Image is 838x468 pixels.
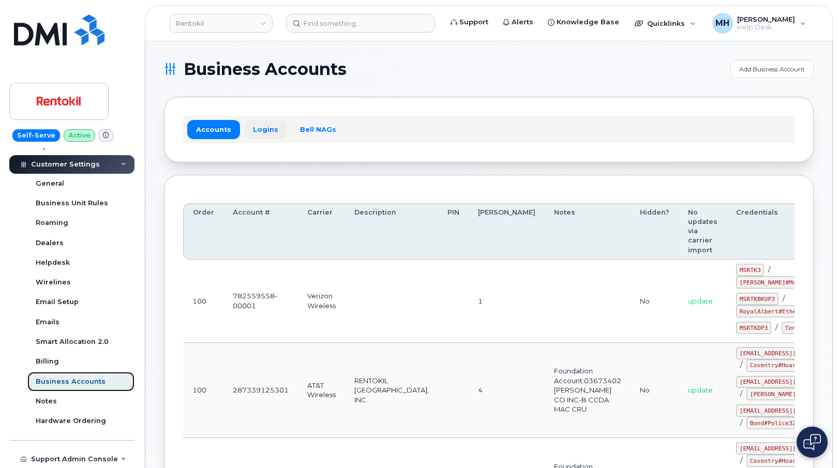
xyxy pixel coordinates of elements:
th: No updates via carrier import [679,203,727,260]
span: update [688,386,713,394]
th: [PERSON_NAME] [469,203,545,260]
th: Notes [545,203,631,260]
th: Description [345,203,438,260]
th: PIN [438,203,469,260]
td: RENTOKIL [GEOGRAPHIC_DATA], INC. [345,343,438,439]
code: Coventry#Hoard327 [746,359,814,372]
span: / [775,323,777,331]
td: 100 [183,260,223,343]
code: Bond#Police327 [746,417,803,429]
td: Verizon Wireless [298,260,345,343]
td: 782559558-00001 [223,260,298,343]
a: Accounts [187,120,240,139]
code: RoyalAlbert#Ethel822 [736,305,814,318]
code: Tengu@Dua2023 [782,322,834,334]
td: 287339125301 [223,343,298,439]
span: Business Accounts [184,62,347,77]
span: / [768,265,770,274]
th: Hidden? [631,203,679,260]
td: 4 [469,343,545,439]
span: / [740,418,742,427]
th: Carrier [298,203,345,260]
td: 1 [469,260,545,343]
span: / [740,360,742,369]
td: 100 [183,343,223,439]
code: MSRTK3 [736,264,764,276]
td: AT&T Wireless [298,343,345,439]
span: update [688,297,713,305]
code: MSRTKDP3 [736,322,771,334]
td: No [631,343,679,439]
img: Open chat [803,434,821,450]
code: Coventry#Hoard327 [746,455,814,467]
span: / [740,389,742,398]
a: Logins [244,120,287,139]
code: [PERSON_NAME]#Madras1639 [736,276,828,289]
th: Account # [223,203,298,260]
a: Bell NAGs [291,120,345,139]
code: [PERSON_NAME]#Turkey327 [746,388,835,400]
span: / [783,294,785,303]
a: Add Business Account [730,60,814,78]
th: Order [183,203,223,260]
td: No [631,260,679,343]
code: MSRTKBKUP3 [736,293,779,305]
td: Foundation Account:03673402 [PERSON_NAME] CO INC-B CCDA MAC CRU [545,343,631,439]
span: / [740,456,742,464]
